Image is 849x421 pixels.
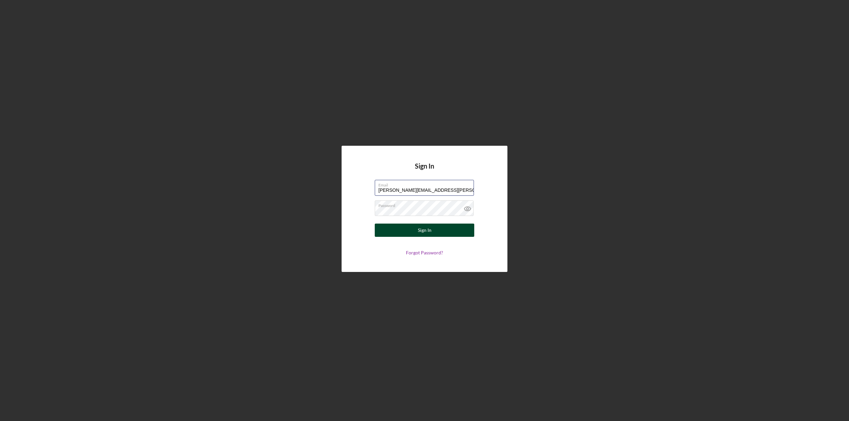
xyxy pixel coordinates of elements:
[378,180,474,187] label: Email
[406,250,443,255] a: Forgot Password?
[375,224,474,237] button: Sign In
[378,201,474,208] label: Password
[415,162,434,180] h4: Sign In
[418,224,431,237] div: Sign In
